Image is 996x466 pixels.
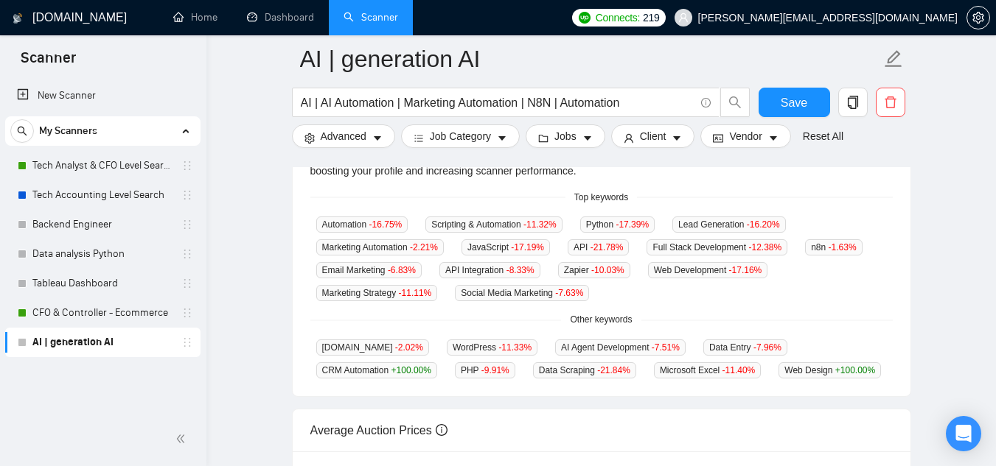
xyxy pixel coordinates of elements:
[678,13,689,23] span: user
[292,124,395,148] button: settingAdvancedcaret-down
[967,6,990,29] button: setting
[829,242,857,253] span: -1.63 %
[611,124,695,148] button: userClientcaret-down
[835,365,875,375] span: +100.00 %
[597,365,630,375] span: -21.84 %
[582,133,593,144] span: caret-down
[181,248,193,260] span: holder
[32,239,173,269] a: Data analysis Python
[316,239,444,255] span: Marketing Automation
[759,88,830,117] button: Save
[554,128,577,144] span: Jobs
[316,339,429,356] span: [DOMAIN_NAME]
[672,216,785,233] span: Lead Generation
[838,88,868,117] button: copy
[946,416,981,451] div: Open Intercom Messenger
[561,313,641,327] span: Other keywords
[247,11,314,24] a: dashboardDashboard
[748,242,781,253] span: -12.38 %
[32,269,173,298] a: Tableau Dashboard
[721,96,749,109] span: search
[640,128,666,144] span: Client
[321,128,366,144] span: Advanced
[414,133,424,144] span: bars
[32,151,173,180] a: Tech Analyst & CFO Level Search
[391,365,431,375] span: +100.00 %
[839,96,867,109] span: copy
[300,40,881,77] input: Scanner name...
[410,242,438,253] span: -2.21 %
[672,133,682,144] span: caret-down
[700,124,790,148] button: idcardVendorcaret-down
[703,339,787,356] span: Data Entry
[591,242,624,253] span: -21.78 %
[316,216,408,233] span: Automation
[498,342,532,353] span: -11.33 %
[11,126,33,136] span: search
[647,239,787,255] span: Full Stack Development
[654,362,761,378] span: Microsoft Excel
[729,128,762,144] span: Vendor
[436,424,447,436] span: info-circle
[17,81,189,110] a: New Scanner
[511,242,544,253] span: -17.19 %
[39,116,97,146] span: My Scanners
[13,7,23,30] img: logo
[369,219,403,230] span: -16.75 %
[181,160,193,172] span: holder
[643,10,659,26] span: 219
[538,133,549,144] span: folder
[580,216,655,233] span: Python
[565,191,637,205] span: Top keywords
[32,210,173,239] a: Backend Engineer
[32,298,173,328] a: CFO & Controller - Ecommerce
[720,88,750,117] button: search
[967,12,990,24] a: setting
[395,342,423,353] span: -2.02 %
[729,265,762,275] span: -17.16 %
[506,265,534,275] span: -8.33 %
[481,365,509,375] span: -9.91 %
[455,285,589,301] span: Social Media Marketing
[401,124,520,148] button: barsJob Categorycaret-down
[624,133,634,144] span: user
[304,133,315,144] span: setting
[648,262,768,278] span: Web Development
[310,409,893,451] div: Average Auction Prices
[344,11,398,24] a: searchScanner
[181,336,193,348] span: holder
[388,265,416,275] span: -6.83 %
[399,288,432,298] span: -11.11 %
[555,288,583,298] span: -7.63 %
[877,96,905,109] span: delete
[32,328,173,357] a: AI | generation AI
[803,128,843,144] a: Reset All
[579,12,591,24] img: upwork-logo.png
[568,239,629,255] span: API
[10,119,34,143] button: search
[884,49,903,68] span: edit
[455,362,515,378] span: PHP
[781,93,807,112] span: Save
[967,12,989,24] span: setting
[430,128,491,144] span: Job Category
[181,278,193,289] span: holder
[876,88,905,117] button: delete
[181,307,193,319] span: holder
[701,98,711,107] span: info-circle
[753,342,781,353] span: -7.96 %
[591,265,624,275] span: -10.03 %
[768,133,779,144] span: caret-down
[555,339,686,356] span: AI Agent Development
[372,133,383,144] span: caret-down
[316,362,437,378] span: CRM Automation
[447,339,537,356] span: WordPress
[497,133,507,144] span: caret-down
[173,11,217,24] a: homeHome
[616,219,649,230] span: -17.39 %
[181,219,193,230] span: holder
[805,239,862,255] span: n8n
[9,47,88,78] span: Scanner
[301,93,694,112] input: Search Freelance Jobs...
[175,431,190,446] span: double-left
